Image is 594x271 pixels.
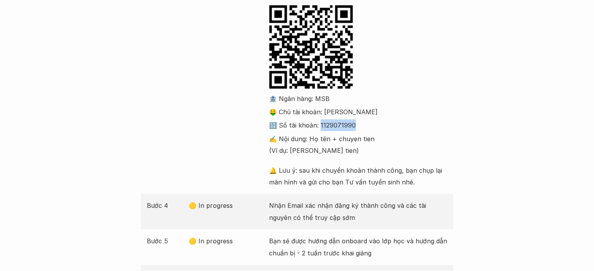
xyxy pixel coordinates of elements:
p: 🔔 Lưu ý: sau khi chuyển khoản thành công, bạn chụp lại màn hình và gửi cho bạn Tư vấn tuyển sinh ... [269,165,448,188]
p: 🤑 Chủ tài khoản: [PERSON_NAME] [269,106,448,118]
p: 🟡 In progress [189,235,265,247]
p: 🟡 In progress [189,200,265,211]
p: 🏦 Ngân hàng: MSB [269,93,448,105]
p: 🔢 Số tài khoản: 1129071990 [269,119,448,131]
p: Bước 4 [147,200,185,211]
p: ✍️ Nội dung: Họ tên + chuyen tien (Ví dụ: [PERSON_NAME] tien) [269,133,448,157]
p: Nhận Email xác nhận đăng ký thành công và các tài nguyên có thể truy cập sớm [269,200,448,223]
p: Bước 5 [147,235,185,247]
p: Bạn sẽ được hướng dẫn onboard vào lớp học và hướng dẫn chuẩn bị - 2 tuần trước khai giảng [269,235,448,259]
